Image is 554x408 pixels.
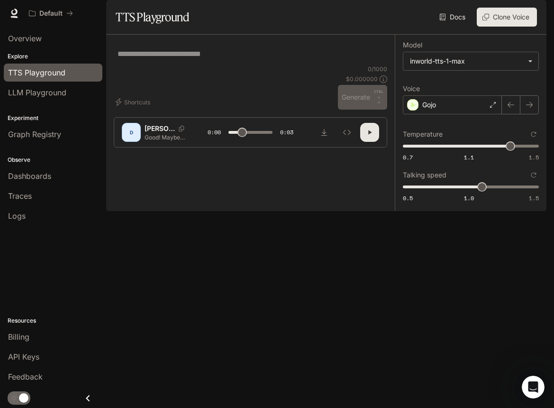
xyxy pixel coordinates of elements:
button: Shortcuts [114,94,154,110]
p: [PERSON_NAME] [145,124,175,133]
div: inworld-tts-1-max [410,56,523,66]
span: 0:03 [280,128,293,137]
button: All workspaces [25,4,77,23]
button: Reset to default [528,129,539,139]
span: 0.7 [403,153,413,161]
p: Gojo [422,100,436,110]
span: 1.5 [529,153,539,161]
div: inworld-tts-1-max [403,52,538,70]
span: 0:00 [208,128,221,137]
h1: TTS Playground [116,8,189,27]
a: Docs [437,8,469,27]
iframe: Intercom live chat [522,376,545,399]
button: Inspect [337,123,356,142]
p: 0 / 1000 [368,65,387,73]
p: $ 0.000000 [346,75,378,83]
p: Temperature [403,131,443,138]
p: Model [403,42,422,48]
p: Default [39,9,63,18]
button: Reset to default [528,170,539,180]
span: 1.0 [464,194,474,202]
p: Voice [403,85,420,92]
span: 0.5 [403,194,413,202]
button: Copy Voice ID [175,126,188,131]
button: Download audio [315,123,334,142]
p: Talking speed [403,172,446,178]
p: Good! Maybe next time don’t rehearse your freak show in the living room! [145,133,190,141]
div: D [124,125,139,140]
span: 1.1 [464,153,474,161]
button: Clone Voice [477,8,537,27]
span: 1.5 [529,194,539,202]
